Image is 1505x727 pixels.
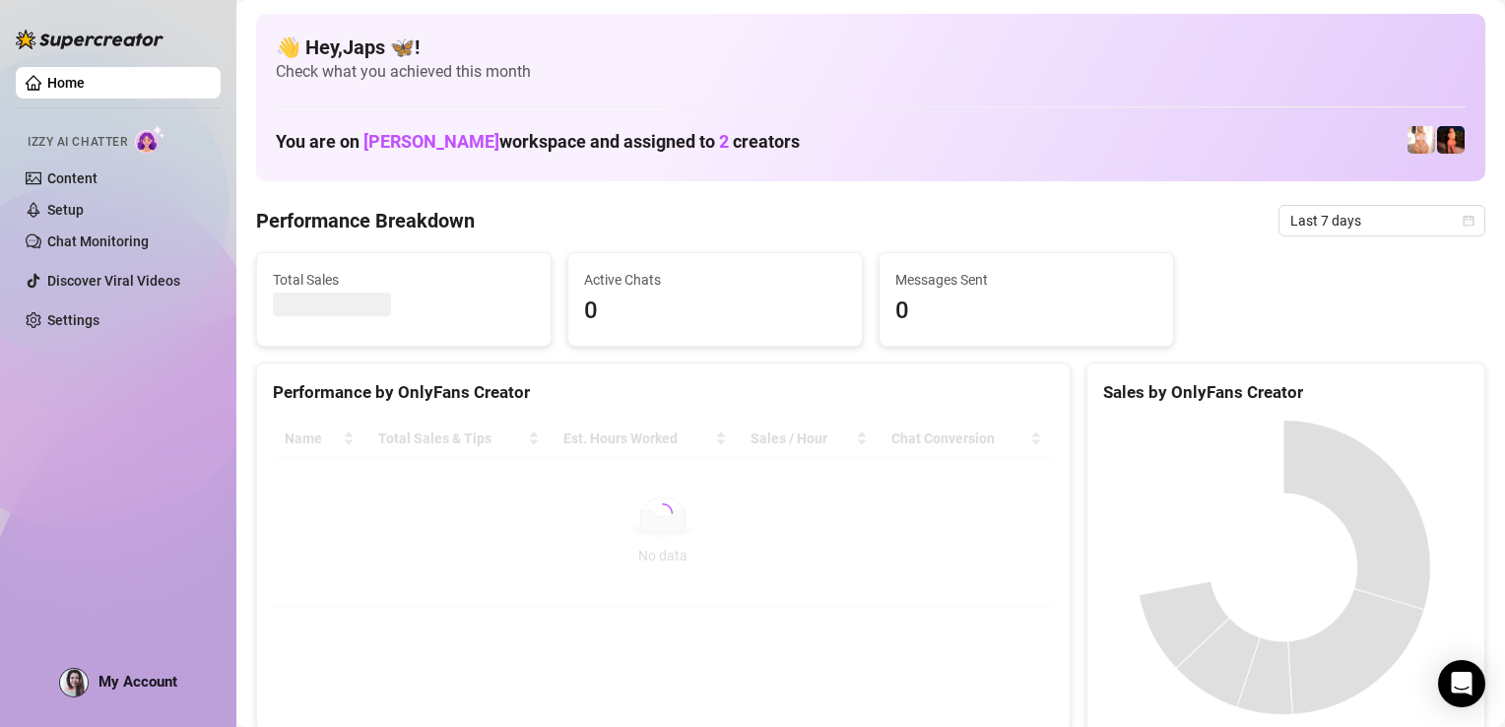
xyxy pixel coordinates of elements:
[273,269,535,291] span: Total Sales
[47,233,149,249] a: Chat Monitoring
[276,61,1466,83] span: Check what you achieved this month
[276,131,800,153] h1: You are on workspace and assigned to creators
[47,202,84,218] a: Setup
[276,33,1466,61] h4: 👋 Hey, Japs 🦋 !
[584,269,846,291] span: Active Chats
[273,379,1054,406] div: Performance by OnlyFans Creator
[60,669,88,696] img: ACg8ocIrSpwHn_bxyTbBdU-2GTeo7eevXPmyDRaubS3pJtlf3NjpBKE=s96-c
[28,133,127,152] span: Izzy AI Chatter
[1438,660,1485,707] div: Open Intercom Messenger
[363,131,499,152] span: [PERSON_NAME]
[47,170,98,186] a: Content
[1463,215,1474,227] span: calendar
[1437,126,1465,154] img: SAGE
[256,207,475,234] h4: Performance Breakdown
[1290,206,1473,235] span: Last 7 days
[719,131,729,152] span: 2
[895,269,1157,291] span: Messages Sent
[584,293,846,330] span: 0
[16,30,164,49] img: logo-BBDzfeDw.svg
[652,502,674,524] span: loading
[47,75,85,91] a: Home
[98,673,177,691] span: My Account
[47,273,180,289] a: Discover Viral Videos
[895,293,1157,330] span: 0
[1407,126,1435,154] img: Sage
[47,312,99,328] a: Settings
[135,125,165,154] img: AI Chatter
[1103,379,1469,406] div: Sales by OnlyFans Creator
